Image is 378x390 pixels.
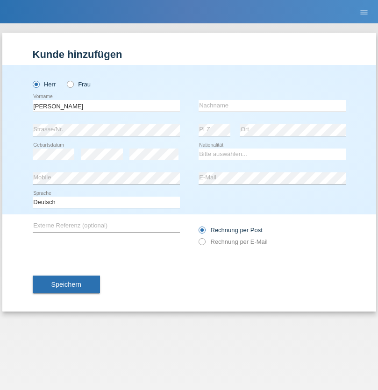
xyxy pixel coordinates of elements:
[355,9,373,14] a: menu
[67,81,73,87] input: Frau
[33,81,39,87] input: Herr
[67,81,91,88] label: Frau
[33,81,56,88] label: Herr
[51,281,81,288] span: Speichern
[199,238,205,250] input: Rechnung per E-Mail
[33,276,100,293] button: Speichern
[199,227,263,234] label: Rechnung per Post
[199,238,268,245] label: Rechnung per E-Mail
[359,7,369,17] i: menu
[33,49,346,60] h1: Kunde hinzufügen
[199,227,205,238] input: Rechnung per Post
